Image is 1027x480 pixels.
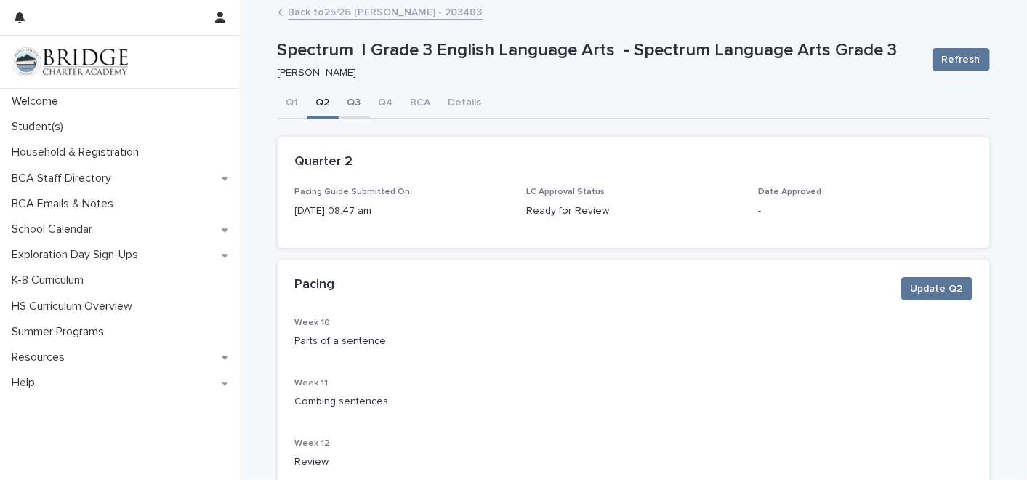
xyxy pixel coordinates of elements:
p: [DATE] 08:47 am [295,204,510,219]
button: Q2 [307,89,339,119]
p: Resources [6,351,76,364]
span: Date Approved [758,188,821,196]
span: Pacing Guide Submitted On: [295,188,413,196]
h2: Quarter 2 [295,154,353,170]
button: Refresh [933,48,990,71]
span: Week 10 [295,319,331,327]
span: Update Q2 [911,281,963,296]
p: Spectrum | Grade 3 English Language Arts - Spectrum Language Arts Grade 3 [278,40,921,61]
span: Week 12 [295,439,331,448]
p: BCA Emails & Notes [6,197,125,211]
p: Parts of a sentence [295,334,972,349]
p: Help [6,376,47,390]
p: Review [295,455,972,470]
p: Combing sentences [295,394,972,409]
p: K-8 Curriculum [6,273,95,287]
p: HS Curriculum Overview [6,300,144,313]
span: LC Approval Status [526,188,605,196]
img: V1C1m3IdTEidaUdm9Hs0 [12,47,128,76]
p: Ready for Review [526,204,741,219]
button: Q3 [339,89,370,119]
button: Update Q2 [901,277,972,300]
span: Refresh [942,52,980,67]
p: Welcome [6,95,70,108]
span: Week 11 [295,379,329,388]
p: - [758,204,972,219]
h2: Pacing [295,277,335,293]
p: Summer Programs [6,325,116,339]
p: BCA Staff Directory [6,172,123,185]
button: Details [440,89,491,119]
p: Household & Registration [6,145,150,159]
button: BCA [402,89,440,119]
p: [PERSON_NAME] [278,67,915,79]
p: Student(s) [6,120,75,134]
p: School Calendar [6,223,104,236]
p: Exploration Day Sign-Ups [6,248,150,262]
button: Q4 [370,89,402,119]
a: Back to25/26 [PERSON_NAME] - 203483 [289,3,483,20]
button: Q1 [278,89,307,119]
